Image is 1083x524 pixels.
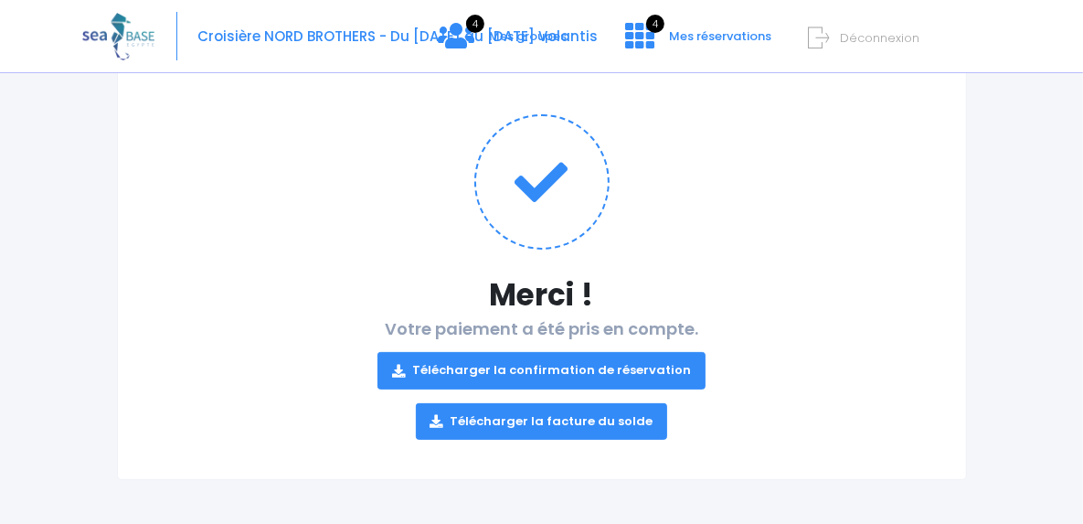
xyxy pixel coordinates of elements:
[646,15,664,33] span: 4
[197,27,598,46] span: Croisière NORD BROTHERS - Du [DATE] au [DATE] Volantis
[154,277,929,313] h1: Merci !
[611,34,782,51] a: 4 Mes réservations
[154,319,929,440] h2: Votre paiement a été pris en compte.
[669,27,771,45] span: Mes réservations
[377,352,706,389] a: Télécharger la confirmation de réservation
[489,27,567,45] span: Mes groupes
[416,403,668,440] a: Télécharger la facture du solde
[466,15,484,33] span: 4
[423,34,581,51] a: 4 Mes groupes
[840,29,919,47] span: Déconnexion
